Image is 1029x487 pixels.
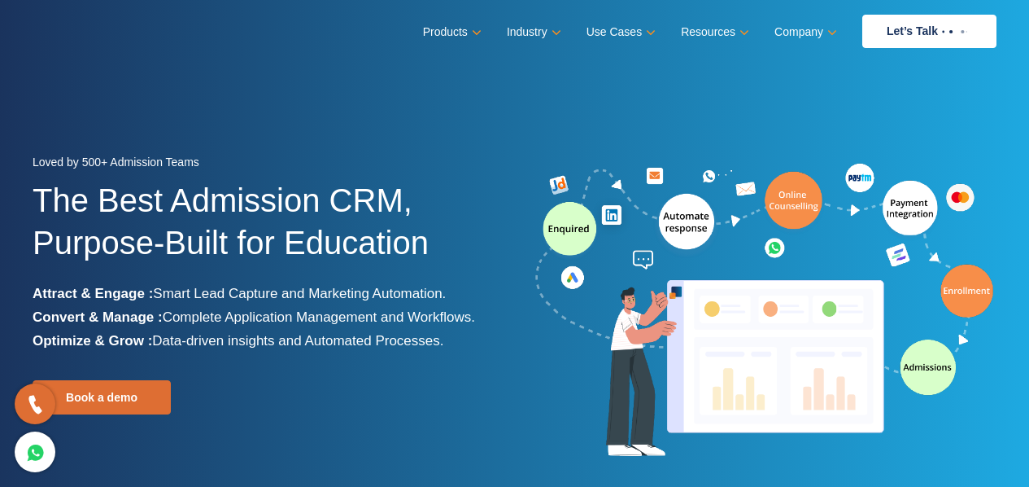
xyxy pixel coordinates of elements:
[862,15,996,48] a: Let’s Talk
[586,20,652,44] a: Use Cases
[33,179,503,282] h1: The Best Admission CRM, Purpose-Built for Education
[33,380,171,415] a: Book a demo
[681,20,746,44] a: Resources
[774,20,834,44] a: Company
[33,286,153,301] b: Attract & Engage :
[153,286,446,301] span: Smart Lead Capture and Marketing Automation.
[33,333,152,349] b: Optimize & Grow :
[33,309,163,325] b: Convert & Manage :
[507,20,558,44] a: Industry
[533,160,996,463] img: admission-software-home-page-header
[33,151,503,179] div: Loved by 500+ Admission Teams
[423,20,478,44] a: Products
[152,333,443,349] span: Data-driven insights and Automated Processes.
[163,309,475,325] span: Complete Application Management and Workflows.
